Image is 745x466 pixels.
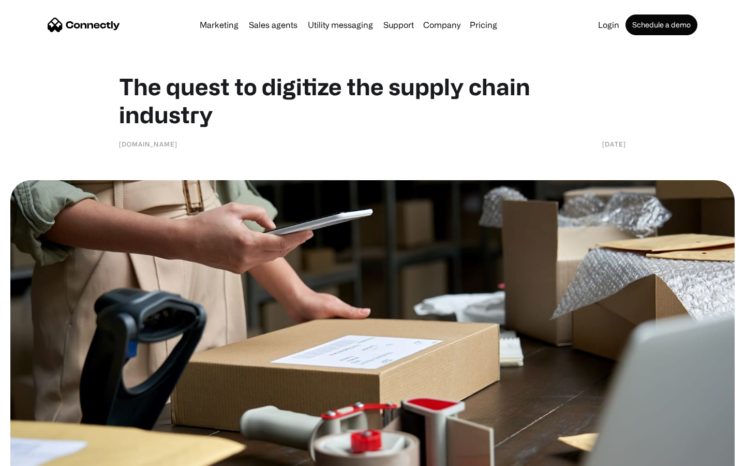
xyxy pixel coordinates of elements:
[304,21,377,29] a: Utility messaging
[119,139,177,149] div: [DOMAIN_NAME]
[602,139,626,149] div: [DATE]
[379,21,418,29] a: Support
[245,21,302,29] a: Sales agents
[466,21,501,29] a: Pricing
[48,17,120,33] a: home
[420,18,464,32] div: Company
[594,21,623,29] a: Login
[625,14,697,35] a: Schedule a demo
[423,18,460,32] div: Company
[196,21,243,29] a: Marketing
[21,448,62,462] ul: Language list
[10,448,62,462] aside: Language selected: English
[119,72,626,128] h1: The quest to digitize the supply chain industry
